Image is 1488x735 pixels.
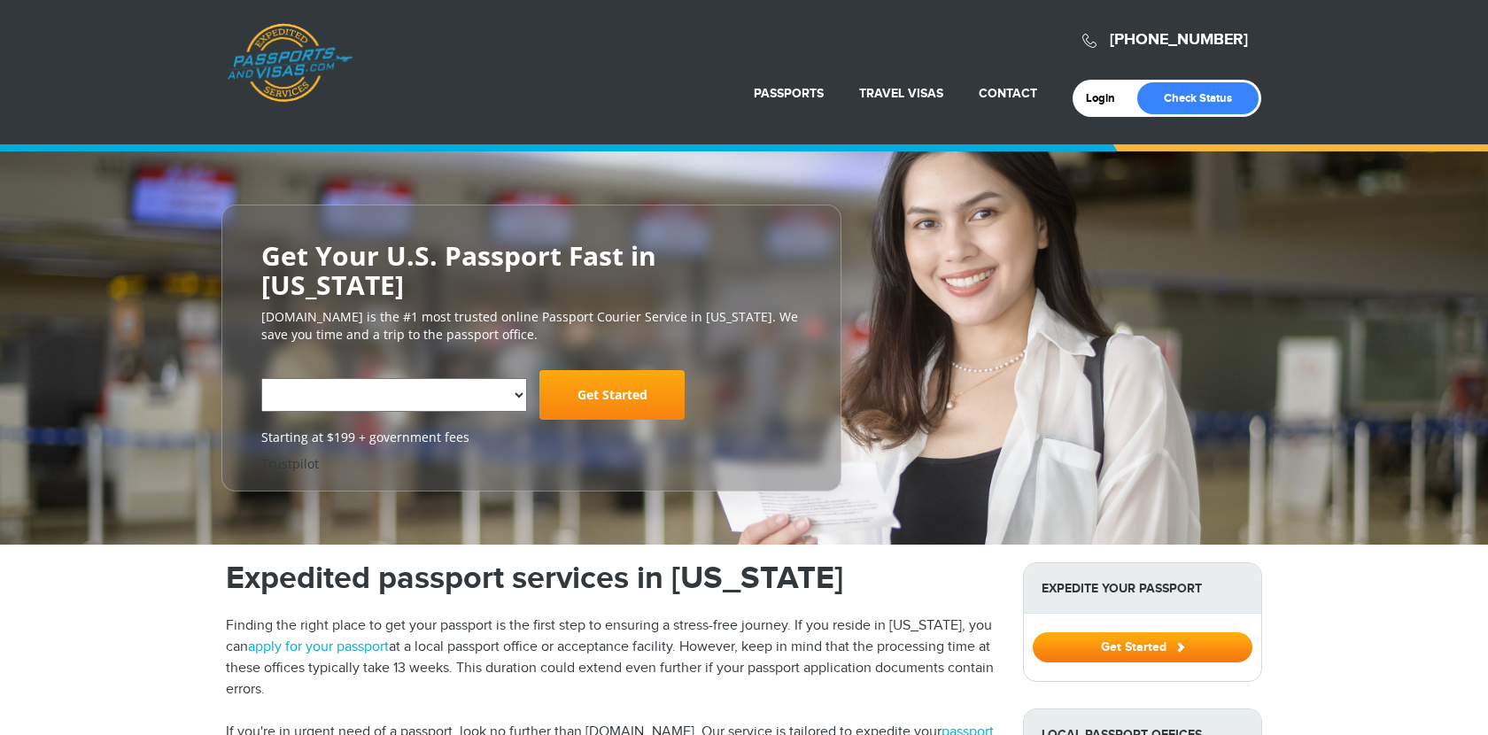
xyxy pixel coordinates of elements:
[227,23,353,103] a: Passports & [DOMAIN_NAME]
[1033,632,1252,662] button: Get Started
[261,429,802,446] span: Starting at $199 + government fees
[226,615,996,700] p: Finding the right place to get your passport is the first step to ensuring a stress-free journey....
[226,562,996,594] h1: Expedited passport services in [US_STATE]
[979,86,1037,101] a: Contact
[248,638,389,655] a: apply for your passport
[754,86,824,101] a: Passports
[261,308,802,344] p: [DOMAIN_NAME] is the #1 most trusted online Passport Courier Service in [US_STATE]. We save you t...
[1086,91,1128,105] a: Login
[859,86,943,101] a: Travel Visas
[261,241,802,299] h2: Get Your U.S. Passport Fast in [US_STATE]
[539,370,685,420] a: Get Started
[1137,82,1259,114] a: Check Status
[1110,30,1248,50] a: [PHONE_NUMBER]
[1024,563,1261,614] strong: Expedite Your Passport
[1033,639,1252,654] a: Get Started
[261,455,319,472] a: Trustpilot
